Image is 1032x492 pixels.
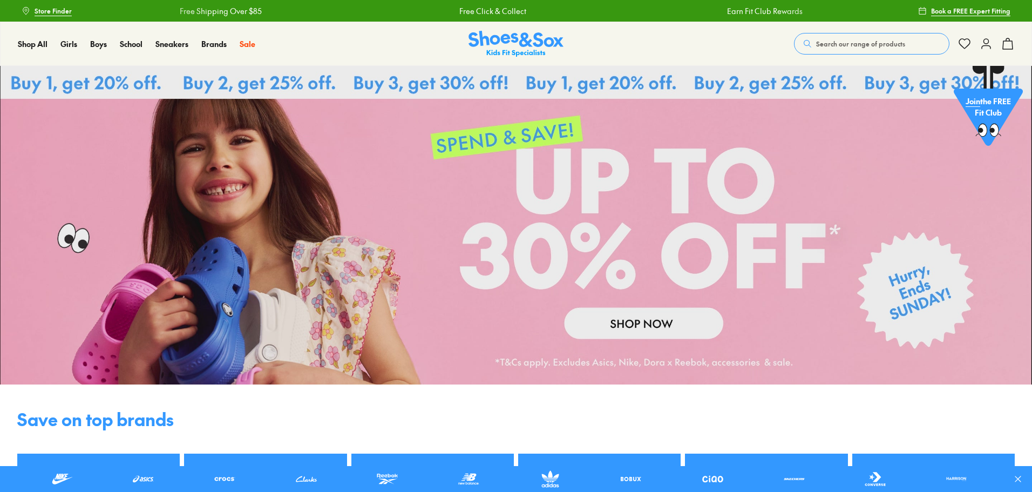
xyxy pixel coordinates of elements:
span: Book a FREE Expert Fitting [931,6,1010,16]
span: Sneakers [155,38,188,49]
span: Search our range of products [816,39,905,49]
span: Brands [201,38,227,49]
span: School [120,38,142,49]
a: Jointhe FREE Fit Club [954,65,1023,152]
a: Shop All [18,38,47,50]
span: Sale [240,38,255,49]
button: Search our range of products [794,33,949,55]
a: Free Shipping Over $85 [178,5,260,17]
a: Earn Fit Club Rewards [725,5,801,17]
a: Shoes & Sox [469,31,563,57]
span: Girls [60,38,77,49]
a: Book a FREE Expert Fitting [918,1,1010,21]
span: Store Finder [35,6,72,16]
a: Sneakers [155,38,188,50]
a: Free Click & Collect [458,5,525,17]
a: Store Finder [22,1,72,21]
a: Girls [60,38,77,50]
p: the FREE Fit Club [954,87,1023,127]
a: Brands [201,38,227,50]
a: Sale [240,38,255,50]
span: Join [966,96,980,106]
img: SNS_Logo_Responsive.svg [469,31,563,57]
a: Boys [90,38,107,50]
span: Shop All [18,38,47,49]
a: School [120,38,142,50]
span: Boys [90,38,107,49]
